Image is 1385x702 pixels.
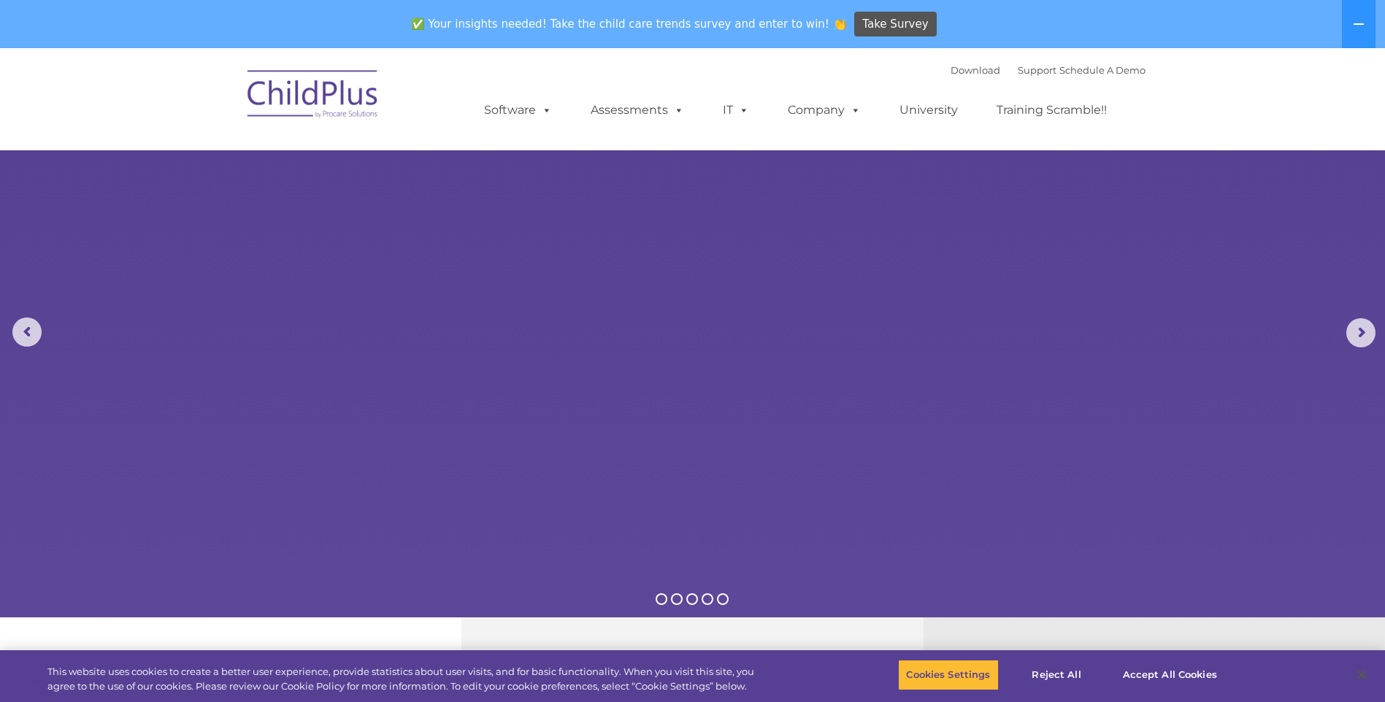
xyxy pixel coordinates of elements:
img: ChildPlus by Procare Solutions [240,60,386,133]
button: Accept All Cookies [1115,660,1225,690]
a: Take Survey [854,12,937,37]
a: Assessments [576,96,699,125]
button: Close [1346,659,1378,691]
a: Company [773,96,875,125]
a: IT [708,96,764,125]
div: This website uses cookies to create a better user experience, provide statistics about user visit... [47,665,761,693]
span: ✅ Your insights needed! Take the child care trends survey and enter to win! 👏 [405,9,852,38]
font: | [951,64,1146,76]
a: Software [469,96,567,125]
span: Take Survey [862,12,928,37]
a: Download [951,64,1000,76]
button: Reject All [1011,660,1102,690]
a: University [885,96,972,125]
button: Cookies Settings [898,660,998,690]
a: Training Scramble!! [982,96,1121,125]
a: Support [1018,64,1056,76]
a: Schedule A Demo [1059,64,1146,76]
